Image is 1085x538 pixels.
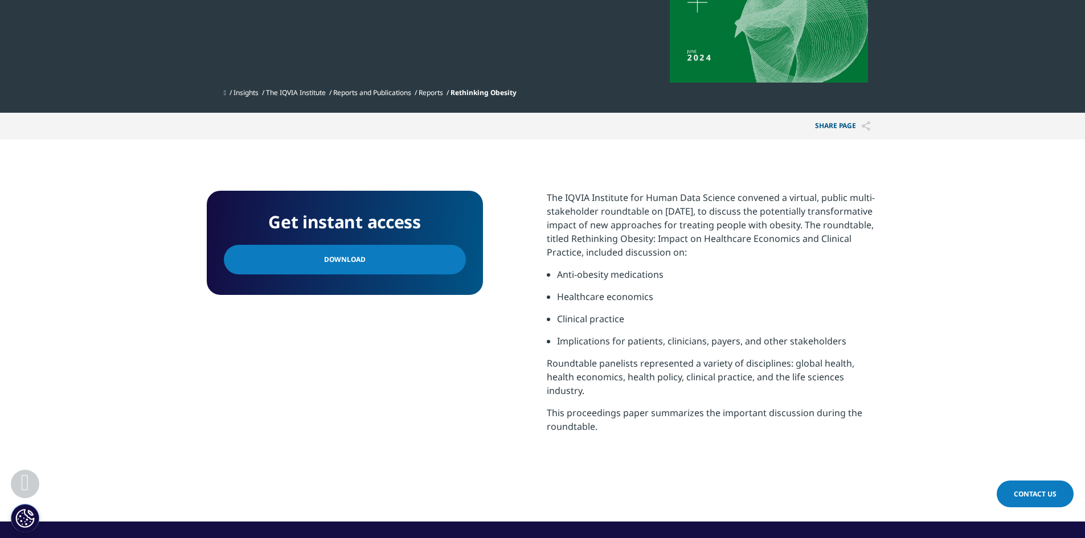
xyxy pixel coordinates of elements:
p: Roundtable panelists represented a variety of disciplines: global health, health economics, healt... [547,356,879,406]
a: The IQVIA Institute [266,88,326,97]
span: Rethinking Obesity [451,88,517,97]
a: Contact Us [997,480,1074,507]
p: Share PAGE [806,113,879,139]
span: Contact Us [1014,489,1057,499]
button: Cookie Settings [11,504,39,532]
span: Download [324,253,366,266]
li: Healthcare economics [557,290,879,312]
li: Clinical practice [557,312,879,334]
a: Insights [234,88,259,97]
p: This proceedings paper summarizes the important discussion during the roundtable. [547,406,879,442]
button: Share PAGEShare PAGE [806,113,879,139]
a: Download [224,245,466,274]
li: Implications for patients, clinicians, payers, and other stakeholders [557,334,879,356]
p: The IQVIA Institute for Human Data Science convened a virtual, public multi-stakeholder roundtabl... [547,191,879,268]
img: Share PAGE [862,121,870,131]
a: Reports [419,88,443,97]
li: Anti-obesity medications [557,268,879,290]
a: Reports and Publications [333,88,411,97]
h4: Get instant access [224,208,466,236]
